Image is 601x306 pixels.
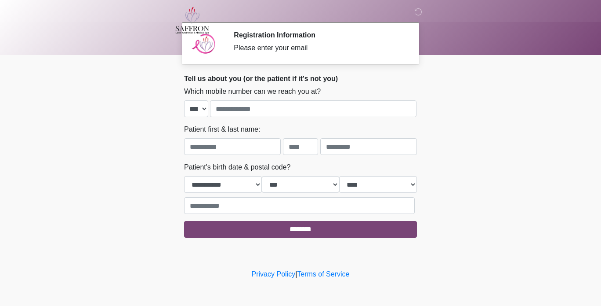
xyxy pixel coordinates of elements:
a: Terms of Service [297,270,349,278]
a: Privacy Policy [252,270,296,278]
h2: Tell us about you (or the patient if it's not you) [184,74,417,83]
img: Agent Avatar [191,31,217,57]
label: Patient's birth date & postal code? [184,162,290,173]
label: Which mobile number can we reach you at? [184,86,321,97]
img: Saffron Laser Aesthetics and Medical Spa Logo [175,7,210,34]
a: | [295,270,297,278]
label: Patient first & last name: [184,124,260,135]
div: Please enter your email [234,43,404,53]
